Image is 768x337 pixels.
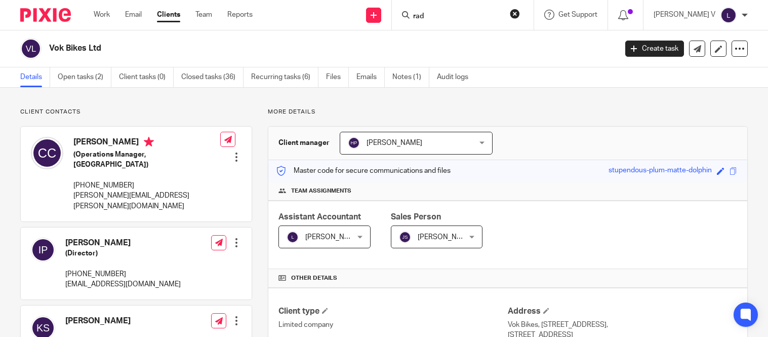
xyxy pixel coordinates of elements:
p: [PHONE_NUMBER] [73,180,220,191]
h5: (Operations Manager, [GEOGRAPHIC_DATA]) [73,149,220,170]
i: Primary [144,137,154,147]
h5: (Director) [65,248,181,258]
p: [PHONE_NUMBER] [65,269,181,279]
h4: [PERSON_NAME] [65,316,181,326]
p: [EMAIL_ADDRESS][DOMAIN_NAME] [65,279,181,289]
img: svg%3E [31,238,55,262]
img: svg%3E [348,137,360,149]
p: [PERSON_NAME][EMAIL_ADDRESS][PERSON_NAME][DOMAIN_NAME] [73,191,220,211]
img: Pixie [20,8,71,22]
a: Team [195,10,212,20]
a: Email [125,10,142,20]
p: [PERSON_NAME] V [654,10,715,20]
a: Open tasks (2) [58,67,111,87]
a: Closed tasks (36) [181,67,244,87]
img: svg%3E [20,38,42,59]
h2: Vok Bikes Ltd [49,43,498,54]
input: Search [412,12,503,21]
h4: [PERSON_NAME] [73,137,220,149]
a: Recurring tasks (6) [251,67,318,87]
span: [PERSON_NAME] [367,139,422,146]
img: svg%3E [31,137,63,169]
img: svg%3E [399,231,411,243]
span: [PERSON_NAME] [418,234,473,241]
a: Emails [356,67,385,87]
h4: Client type [278,306,508,317]
a: Client tasks (0) [119,67,174,87]
a: Create task [625,41,684,57]
button: Clear [510,9,520,19]
p: Vok Bikes, [STREET_ADDRESS], [508,320,737,330]
span: Get Support [558,11,597,18]
span: Other details [291,274,337,282]
a: Work [94,10,110,20]
p: Master code for secure communications and files [276,166,451,176]
div: stupendous-plum-matte-dolphin [609,165,712,177]
p: Client contacts [20,108,252,116]
a: Clients [157,10,180,20]
span: Assistant Accountant [278,213,361,221]
img: svg%3E [720,7,737,23]
p: Limited company [278,320,508,330]
span: Team assignments [291,187,351,195]
p: More details [268,108,748,116]
a: Audit logs [437,67,476,87]
h3: Client manager [278,138,330,148]
span: Sales Person [391,213,441,221]
h4: Address [508,306,737,317]
h4: [PERSON_NAME] [65,238,181,248]
a: Details [20,67,50,87]
a: Reports [227,10,253,20]
span: [PERSON_NAME] V [305,234,367,241]
a: Notes (1) [392,67,429,87]
a: Files [326,67,349,87]
img: svg%3E [287,231,299,243]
